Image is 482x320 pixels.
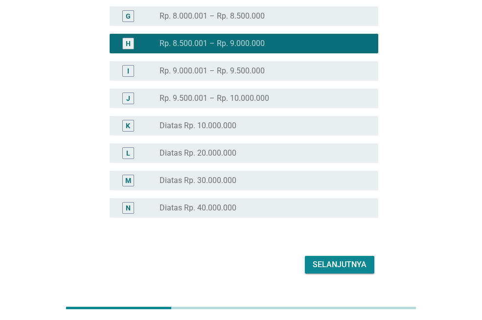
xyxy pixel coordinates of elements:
[160,66,265,76] label: Rp. 9.000.001 – Rp. 9.500.000
[126,203,131,213] div: N
[126,120,130,131] div: K
[160,176,236,185] label: Diatas Rp. 30.000.000
[160,121,236,131] label: Diatas Rp. 10.000.000
[160,148,236,158] label: Diatas Rp. 20.000.000
[125,175,131,185] div: M
[126,93,130,103] div: J
[160,39,265,48] label: Rp. 8.500.001 – Rp. 9.000.000
[160,93,269,103] label: Rp. 9.500.001 – Rp. 10.000.000
[127,66,129,76] div: I
[126,38,131,48] div: H
[305,256,374,274] button: Selanjutnya
[160,203,236,213] label: Diatas Rp. 40.000.000
[313,259,367,271] div: Selanjutnya
[126,11,131,21] div: G
[126,148,130,158] div: L
[160,11,265,21] label: Rp. 8.000.001 – Rp. 8.500.000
